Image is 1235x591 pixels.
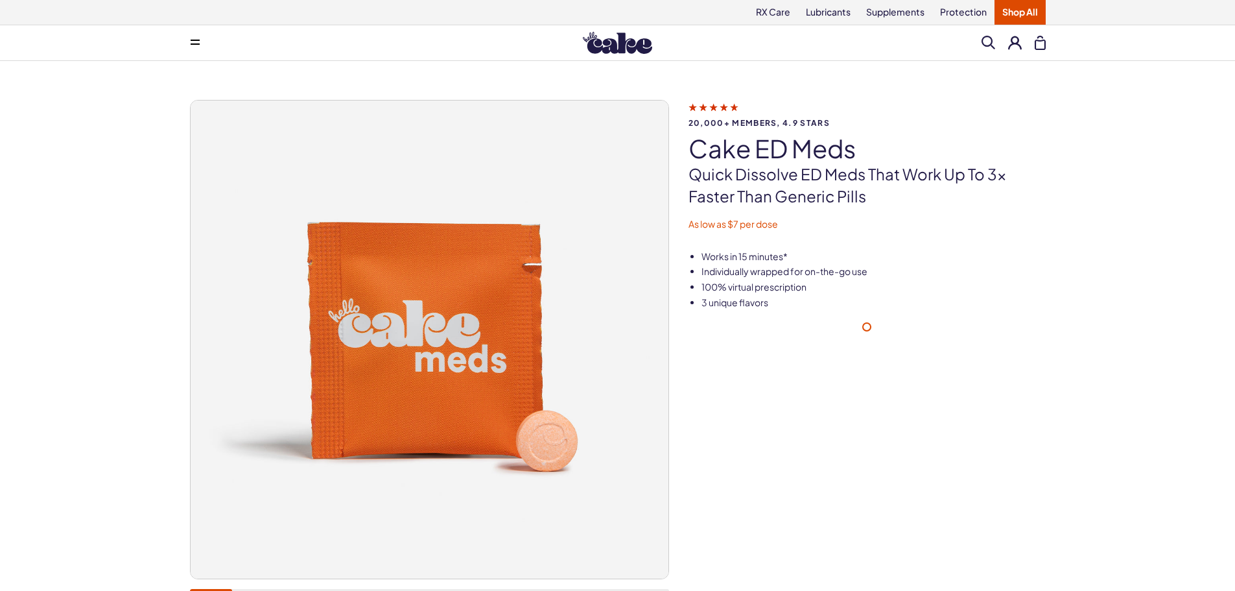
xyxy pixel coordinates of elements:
h1: Cake ED Meds [688,135,1046,162]
img: Cake ED Meds [191,101,668,579]
a: 20,000+ members, 4.9 stars [688,101,1046,127]
li: Works in 15 minutes* [701,250,1046,263]
li: Individually wrapped for on-the-go use [701,265,1046,278]
p: Quick dissolve ED Meds that work up to 3x faster than generic pills [688,163,1046,207]
li: 3 unique flavors [701,296,1046,309]
img: Hello Cake [583,32,652,54]
li: 100% virtual prescription [701,281,1046,294]
p: As low as $7 per dose [688,218,1046,231]
span: 20,000+ members, 4.9 stars [688,119,1046,127]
